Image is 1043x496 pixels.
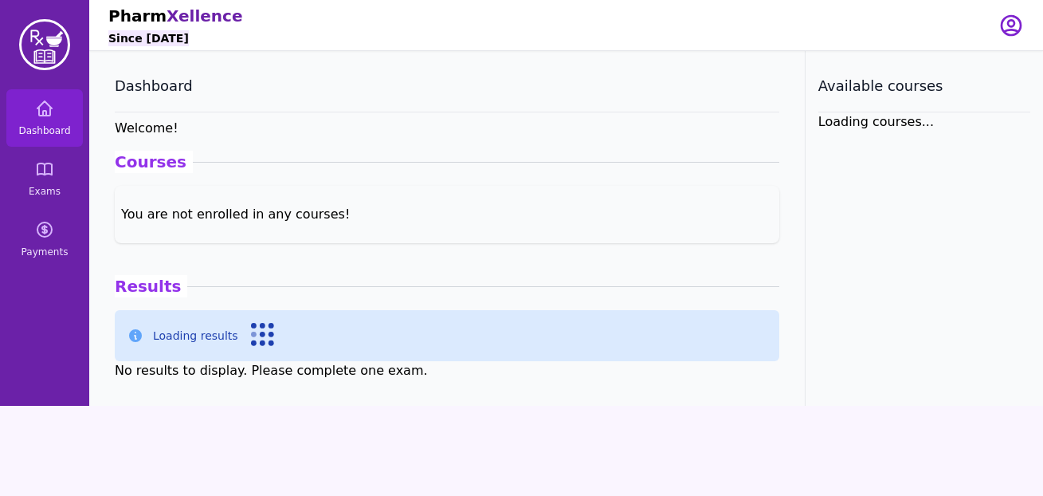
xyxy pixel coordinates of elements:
[29,185,61,198] span: Exams
[115,275,187,297] span: Results
[6,89,83,147] a: Dashboard
[6,211,83,268] a: Payments
[115,77,779,96] h3: Dashboard
[115,151,193,173] span: Courses
[153,328,238,344] p: Loading results
[818,112,1030,132] div: Loading courses...
[6,150,83,207] a: Exams
[18,124,70,137] span: Dashboard
[115,119,779,138] h6: Welcome !
[818,77,1030,96] h3: Available courses
[108,30,189,46] h6: Since [DATE]
[19,19,70,70] img: PharmXellence Logo
[22,246,69,258] span: Payments
[167,6,242,26] span: Xellence
[108,6,167,26] span: Pharm
[115,199,779,230] div: You are not enrolled in any courses!
[115,361,779,380] div: No results to display. Please complete one exam.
